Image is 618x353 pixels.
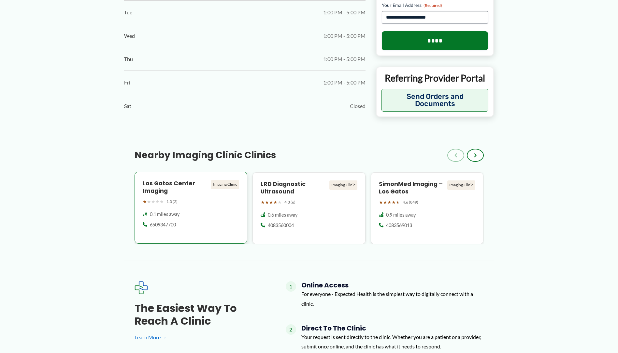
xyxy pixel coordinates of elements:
a: LRD Diagnostic Ultrasound Imaging Clinic ★★★★★ 4.3 (6) 0.6 miles away 4083560004 [252,172,366,244]
span: Tue [124,8,132,17]
span: 1.0 (2) [166,198,178,205]
span: 0.1 miles away [150,211,180,218]
span: 6509347700 [150,222,176,228]
span: (Required) [424,3,442,8]
span: ★ [387,198,392,207]
label: Your Email Address [382,2,488,8]
div: Imaging Clinic [447,180,475,190]
span: 1 [286,281,296,292]
span: ★ [160,197,164,206]
span: 1:00 PM - 5:00 PM [323,54,366,64]
span: › [474,151,477,159]
button: › [467,149,484,162]
span: ★ [151,197,155,206]
p: Your request is sent directly to the clinic. Whether you are a patient or a provider, submit once... [301,332,484,351]
h4: Online Access [301,281,484,289]
div: Imaging Clinic [211,180,239,189]
span: 2 [286,324,296,335]
span: Closed [350,101,366,111]
span: ★ [265,198,269,207]
span: Thu [124,54,133,64]
a: SimonMed Imaging – Los Gatos Imaging Clinic ★★★★★ 4.6 (849) 0.9 miles away 4083569013 [371,172,484,244]
span: ★ [278,198,282,207]
span: 0.9 miles away [386,212,416,218]
span: 4.3 (6) [284,199,295,206]
span: 1:00 PM - 5:00 PM [323,8,366,17]
button: ‹ [447,149,464,162]
span: ★ [269,198,273,207]
span: 1:00 PM - 5:00 PM [323,78,366,87]
span: 4083569013 [386,222,412,229]
h4: SimonMed Imaging – Los Gatos [379,180,445,195]
a: Los Gatos Center Imaging Imaging Clinic ★★★★★ 1.0 (2) 0.1 miles away 6509347700 [135,172,248,244]
div: Imaging Clinic [329,180,357,190]
span: ★ [147,197,151,206]
span: 4083560004 [268,222,294,229]
button: Send Orders and Documents [381,89,489,112]
span: ★ [143,197,147,206]
span: Fri [124,78,130,87]
h3: The Easiest Way to Reach a Clinic [135,302,265,327]
span: 4.6 (849) [403,199,418,206]
h4: Direct to the Clinic [301,324,484,332]
span: ★ [383,198,387,207]
h3: Nearby Imaging Clinic Clinics [135,149,276,161]
h4: Los Gatos Center Imaging [143,180,209,195]
span: ★ [379,198,383,207]
a: Learn More → [135,332,265,342]
h4: LRD Diagnostic Ultrasound [261,180,327,195]
span: ★ [273,198,278,207]
span: Wed [124,31,135,41]
span: Sat [124,101,131,111]
img: Expected Healthcare Logo [135,281,148,294]
span: 1:00 PM - 5:00 PM [323,31,366,41]
span: 0.6 miles away [268,212,297,218]
span: ★ [396,198,400,207]
p: For everyone - Expected Health is the simplest way to digitally connect with a clinic. [301,289,484,308]
span: ★ [155,197,160,206]
p: Referring Provider Portal [381,72,489,84]
span: ★ [261,198,265,207]
span: ★ [392,198,396,207]
span: ‹ [454,151,457,159]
